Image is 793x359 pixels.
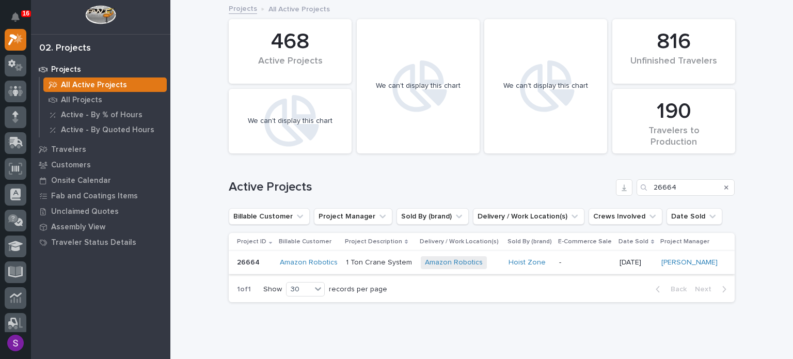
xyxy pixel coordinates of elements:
a: Amazon Robotics [425,258,483,267]
p: 1 Ton Crane System [346,258,413,267]
div: Unfinished Travelers [630,56,718,77]
p: All Active Projects [268,3,330,14]
p: Onsite Calendar [51,176,111,185]
div: 816 [630,29,718,55]
p: Delivery / Work Location(s) [420,236,499,247]
p: Project ID [237,236,266,247]
a: Customers [31,157,170,173]
button: users-avatar [5,332,26,354]
tr: 2666426664 Amazon Robotics 1 Ton Crane SystemAmazon Robotics Hoist Zone -[DATE][PERSON_NAME] [229,251,735,274]
p: Billable Customer [279,236,331,247]
div: We can't display this chart [248,117,332,126]
button: Next [691,285,735,294]
span: Back [664,285,687,294]
a: All Projects [40,92,170,107]
a: Active - By % of Hours [40,107,170,122]
p: Sold By (brand) [507,236,552,247]
img: Workspace Logo [85,5,116,24]
a: Active - By Quoted Hours [40,122,170,137]
p: Unclaimed Quotes [51,207,119,216]
p: Travelers [51,145,86,154]
button: Delivery / Work Location(s) [473,208,584,225]
h1: Active Projects [229,180,612,195]
a: Hoist Zone [509,258,546,267]
button: Sold By (brand) [396,208,469,225]
p: Projects [51,65,81,74]
div: 30 [287,284,311,295]
a: Projects [31,61,170,77]
p: Date Sold [618,236,648,247]
a: Onsite Calendar [31,173,170,188]
p: - [559,258,611,267]
p: Customers [51,161,91,170]
a: [PERSON_NAME] [661,258,718,267]
p: Traveler Status Details [51,238,136,247]
a: Amazon Robotics [280,258,338,267]
p: Assembly View [51,223,105,232]
div: We can't display this chart [503,82,588,90]
p: 26664 [237,256,262,267]
p: Fab and Coatings Items [51,192,138,201]
p: Active - By % of Hours [61,111,142,120]
span: Next [695,285,718,294]
a: Fab and Coatings Items [31,188,170,204]
p: 16 [23,10,29,17]
button: Notifications [5,6,26,28]
div: 02. Projects [39,43,91,54]
p: Project Description [345,236,402,247]
a: Assembly View [31,219,170,235]
div: 468 [246,29,334,55]
button: Project Manager [314,208,392,225]
a: All Active Projects [40,77,170,92]
a: Unclaimed Quotes [31,204,170,219]
button: Back [647,285,691,294]
div: We can't display this chart [376,82,461,90]
div: Active Projects [246,56,334,77]
button: Billable Customer [229,208,310,225]
p: Project Manager [660,236,709,247]
p: records per page [329,285,387,294]
p: E-Commerce Sale [558,236,612,247]
a: Travelers [31,142,170,157]
a: Traveler Status Details [31,235,170,250]
p: [DATE] [620,258,654,267]
p: All Projects [61,96,102,105]
a: Projects [229,2,257,14]
button: Date Sold [667,208,722,225]
p: All Active Projects [61,81,127,90]
div: Travelers to Production [630,126,718,147]
p: Show [263,285,282,294]
button: Crews Involved [589,208,662,225]
div: 190 [630,99,718,124]
div: Notifications16 [13,12,26,29]
input: Search [637,179,735,196]
p: Active - By Quoted Hours [61,126,154,135]
p: 1 of 1 [229,277,259,302]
